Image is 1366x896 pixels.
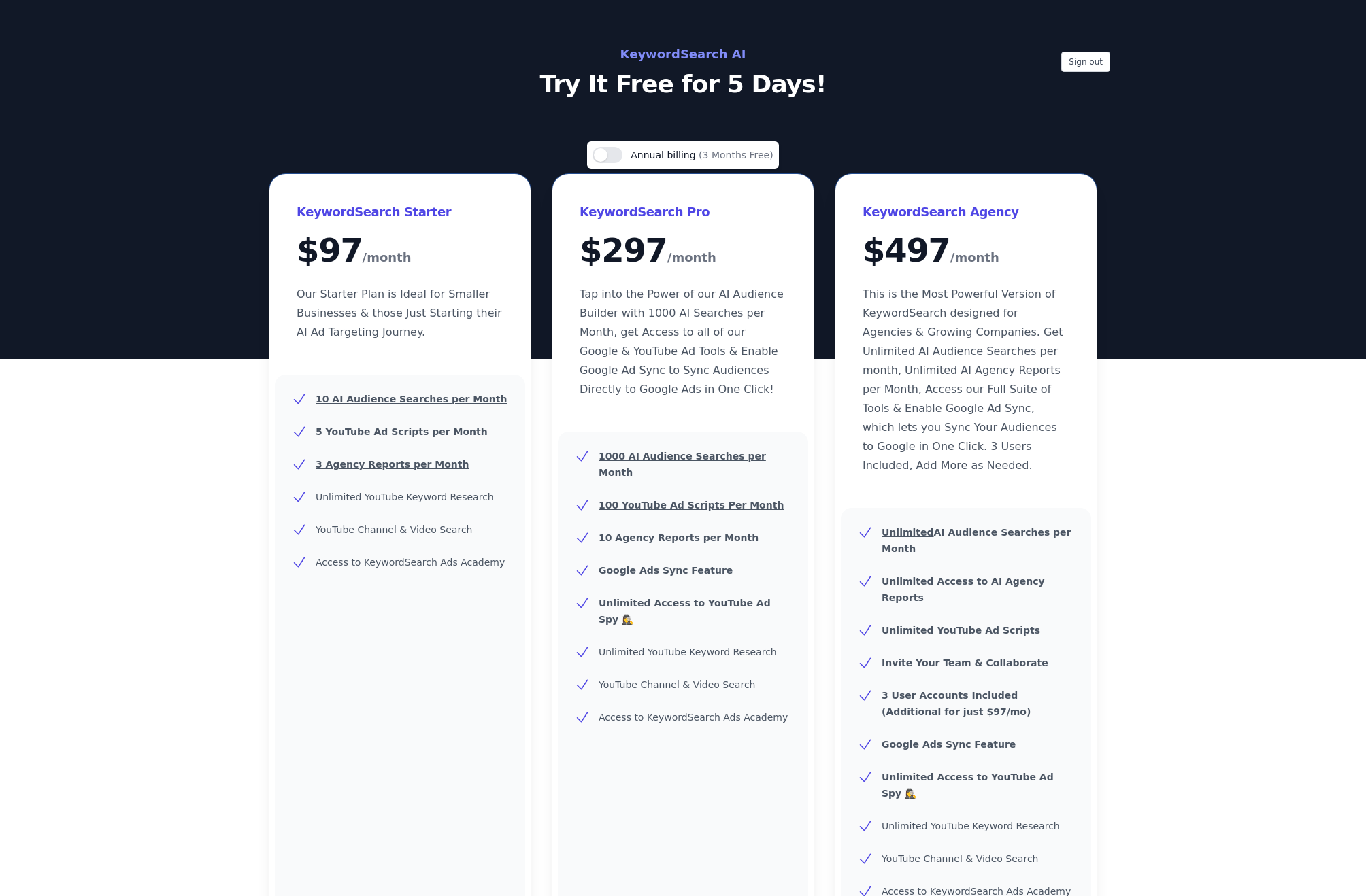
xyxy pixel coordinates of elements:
div: $ 497 [863,234,1069,269]
button: Sign out [1061,52,1110,72]
span: Unlimited YouTube Keyword Research [599,647,777,657]
span: Our Starter Plan is Ideal for Smaller Businesses & those Just Starting their AI Ad Targeting Jour... [297,288,502,339]
div: $ 97 [297,234,503,269]
span: YouTube Channel & Video Search [599,679,755,690]
h3: KeywordSearch Starter [297,201,503,223]
span: /month [363,247,412,269]
b: 3 User Accounts Included (Additional for just $97/mo) [882,690,1031,717]
u: 5 YouTube Ad Scripts per Month [316,426,488,437]
span: /month [667,247,716,269]
b: Unlimited Access to AI Agency Reports [882,576,1045,603]
div: $ 297 [580,234,786,269]
b: AI Audience Searches per Month [882,527,1071,554]
u: Unlimited [882,527,934,538]
h2: KeywordSearch AI [378,44,988,65]
u: 100 YouTube Ad Scripts Per Month [599,500,784,511]
u: 1000 AI Audience Searches per Month [599,451,766,478]
span: /month [950,247,999,269]
u: 3 Agency Reports per Month [316,459,469,470]
u: 10 Agency Reports per Month [599,532,759,543]
span: Annual billing [631,150,699,160]
b: Unlimited YouTube Ad Scripts [882,625,1040,636]
span: This is the Most Powerful Version of KeywordSearch designed for Agencies & Growing Companies. Get... [863,288,1063,472]
p: Try It Free for 5 Days! [378,71,988,98]
span: (3 Months Free) [699,150,773,160]
b: Google Ads Sync Feature [599,565,733,576]
b: Google Ads Sync Feature [882,739,1016,750]
b: Unlimited Access to YouTube Ad Spy 🕵️‍♀️ [882,772,1054,799]
h3: KeywordSearch Agency [863,201,1069,223]
h3: KeywordSearch Pro [580,201,786,223]
b: Unlimited Access to YouTube Ad Spy 🕵️‍♀️ [599,598,771,625]
span: Unlimited YouTube Keyword Research [316,492,494,502]
u: 10 AI Audience Searches per Month [316,394,507,404]
span: YouTube Channel & Video Search [316,524,472,535]
span: Access to KeywordSearch Ads Academy [599,712,788,723]
span: Access to KeywordSearch Ads Academy [316,557,505,568]
b: Invite Your Team & Collaborate [882,657,1048,668]
span: YouTube Channel & Video Search [882,853,1038,864]
span: Tap into the Power of our AI Audience Builder with 1000 AI Searches per Month, get Access to all ... [580,288,784,396]
span: Unlimited YouTube Keyword Research [882,821,1060,831]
